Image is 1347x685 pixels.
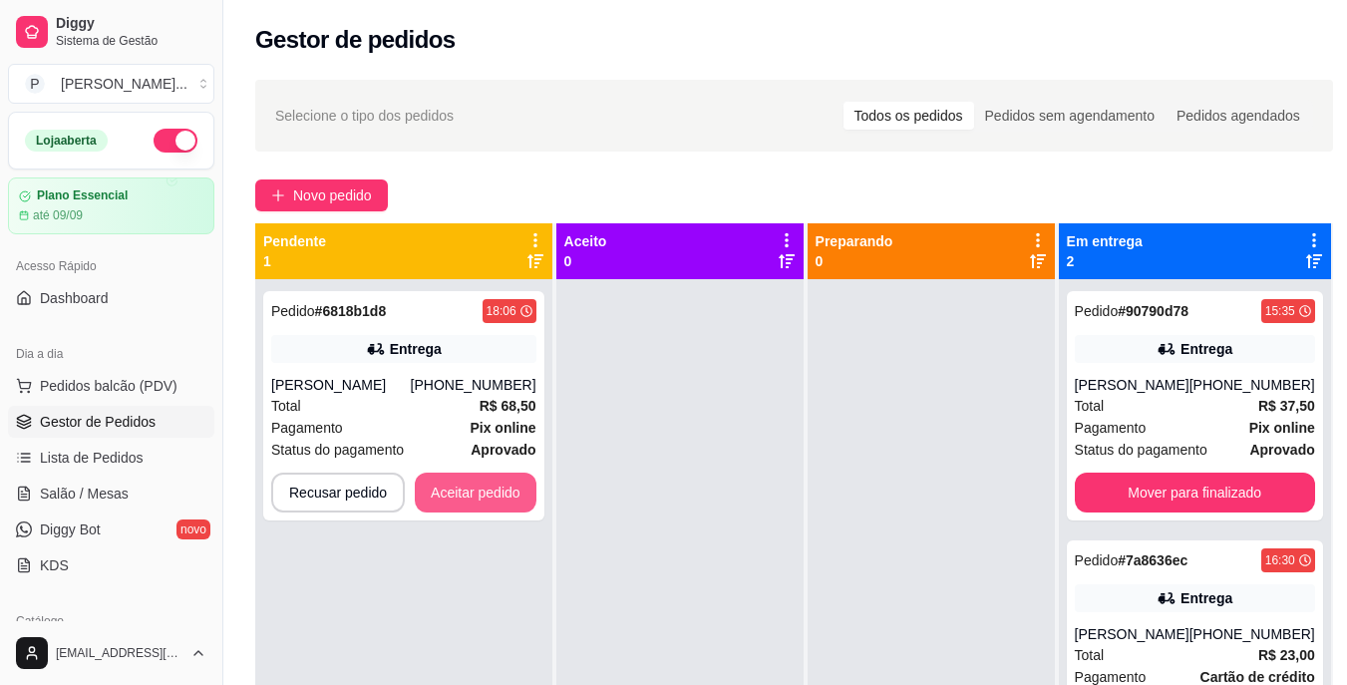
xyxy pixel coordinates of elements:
[56,15,206,33] span: Diggy
[8,370,214,402] button: Pedidos balcão (PDV)
[271,439,404,461] span: Status do pagamento
[61,74,187,94] div: [PERSON_NAME] ...
[1075,552,1119,568] span: Pedido
[1166,102,1311,130] div: Pedidos agendados
[271,303,315,319] span: Pedido
[293,184,372,206] span: Novo pedido
[271,395,301,417] span: Total
[40,555,69,575] span: KDS
[275,105,454,127] span: Selecione o tipo dos pedidos
[470,420,535,436] strong: Pix online
[1118,552,1187,568] strong: # 7a8636ec
[1200,669,1315,685] strong: Cartão de crédito
[8,338,214,370] div: Dia a dia
[37,188,128,203] article: Plano Essencial
[8,250,214,282] div: Acesso Rápido
[1075,417,1147,439] span: Pagamento
[8,549,214,581] a: KDS
[56,33,206,49] span: Sistema de Gestão
[1075,439,1207,461] span: Status do pagamento
[8,442,214,474] a: Lista de Pedidos
[25,74,45,94] span: P
[40,412,156,432] span: Gestor de Pedidos
[564,251,607,271] p: 0
[1189,375,1315,395] div: [PHONE_NUMBER]
[487,303,516,319] div: 18:06
[263,231,326,251] p: Pendente
[40,484,129,504] span: Salão / Mesas
[271,188,285,202] span: plus
[390,339,442,359] div: Entrega
[8,64,214,104] button: Select a team
[271,473,405,513] button: Recusar pedido
[1075,303,1119,319] span: Pedido
[564,231,607,251] p: Aceito
[1249,420,1315,436] strong: Pix online
[1075,395,1105,417] span: Total
[1067,231,1143,251] p: Em entrega
[8,8,214,56] a: DiggySistema de Gestão
[8,282,214,314] a: Dashboard
[25,130,108,152] div: Loja aberta
[8,605,214,637] div: Catálogo
[1258,647,1315,663] strong: R$ 23,00
[8,177,214,234] a: Plano Essencialaté 09/09
[415,473,536,513] button: Aceitar pedido
[974,102,1166,130] div: Pedidos sem agendamento
[1067,251,1143,271] p: 2
[271,375,411,395] div: [PERSON_NAME]
[480,398,536,414] strong: R$ 68,50
[40,288,109,308] span: Dashboard
[8,629,214,677] button: [EMAIL_ADDRESS][DOMAIN_NAME]
[1180,339,1232,359] div: Entrega
[40,448,144,468] span: Lista de Pedidos
[33,207,83,223] article: até 09/09
[263,251,326,271] p: 1
[843,102,974,130] div: Todos os pedidos
[1180,588,1232,608] div: Entrega
[1075,624,1189,644] div: [PERSON_NAME]
[40,376,177,396] span: Pedidos balcão (PDV)
[1258,398,1315,414] strong: R$ 37,50
[154,129,197,153] button: Alterar Status
[816,251,893,271] p: 0
[255,179,388,211] button: Novo pedido
[1265,303,1295,319] div: 15:35
[8,514,214,545] a: Diggy Botnovo
[1075,644,1105,666] span: Total
[471,442,535,458] strong: aprovado
[1118,303,1188,319] strong: # 90790d78
[8,406,214,438] a: Gestor de Pedidos
[1189,624,1315,644] div: [PHONE_NUMBER]
[56,645,182,661] span: [EMAIL_ADDRESS][DOMAIN_NAME]
[1249,442,1314,458] strong: aprovado
[1075,473,1315,513] button: Mover para finalizado
[8,478,214,510] a: Salão / Mesas
[411,375,536,395] div: [PHONE_NUMBER]
[271,417,343,439] span: Pagamento
[40,519,101,539] span: Diggy Bot
[1075,375,1189,395] div: [PERSON_NAME]
[315,303,387,319] strong: # 6818b1d8
[1265,552,1295,568] div: 16:30
[255,24,456,56] h2: Gestor de pedidos
[816,231,893,251] p: Preparando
